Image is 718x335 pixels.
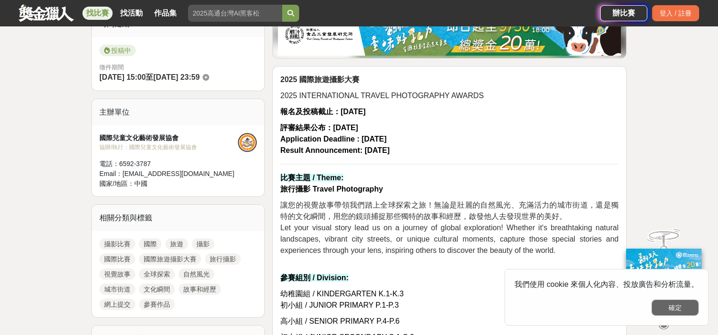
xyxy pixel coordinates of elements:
[99,143,238,151] div: 協辦/執行： 國際兒童文化藝術發展協會
[139,238,162,250] a: 國際
[600,5,647,21] a: 辦比賽
[179,284,221,295] a: 故事和經歷
[280,108,366,116] strong: 報名及投稿截止：[DATE]
[280,185,383,193] strong: 旅行攝影 Travel Photography
[280,174,343,182] strong: 比賽主題 / Theme:
[99,64,124,71] span: 徵件期間
[150,7,180,20] a: 作品集
[139,299,175,310] a: 參賽作品
[280,224,619,254] span: Let your visual story lead us on a journey of global exploration! Whether it's breathtaking natur...
[82,7,113,20] a: 找比賽
[280,146,390,154] strong: Result Announcement: [DATE]
[278,13,621,56] img: b0ef2173-5a9d-47ad-b0e3-de335e335c0a.jpg
[205,253,241,265] a: 旅行攝影
[139,268,175,280] a: 全球探索
[652,5,699,21] div: 登入 / 註冊
[280,290,404,298] span: 幼稚園組 / KINDERGARTEN K.1-K.3
[280,317,400,325] span: 高小組 / SENIOR PRIMARY P.4-P.6
[99,238,135,250] a: 攝影比賽
[99,299,135,310] a: 網上提交
[99,268,135,280] a: 視覺故事
[99,45,136,56] span: 投稿中
[165,238,188,250] a: 旅遊
[146,73,153,81] span: 至
[188,5,282,22] input: 2025高通台灣AI黑客松
[99,73,146,81] span: [DATE] 15:00
[99,159,238,169] div: 電話： 6592-3787
[192,238,214,250] a: 攝影
[280,274,349,282] strong: 參賽組別 / Division:
[280,301,399,309] span: 初小組 / JUNIOR PRIMARY P.1-P.3
[179,268,214,280] a: 自然風光
[280,124,358,132] strong: 評審結果公布：[DATE]
[99,133,238,143] div: 國際兒童文化藝術發展協會
[280,92,484,100] span: 2025 INTERNATIONAL TRAVEL PHOTOGRAPHY AWARDS
[134,180,147,187] span: 中國
[626,249,702,311] img: ff197300-f8ee-455f-a0ae-06a3645bc375.jpg
[652,300,699,316] button: 確定
[139,284,175,295] a: 文化瞬間
[92,205,264,231] div: 相關分類與標籤
[99,169,238,179] div: Email： [EMAIL_ADDRESS][DOMAIN_NAME]
[139,253,201,265] a: 國際旅遊攝影大賽
[99,253,135,265] a: 國際比賽
[280,135,386,143] strong: Application Deadline : [DATE]
[280,75,359,84] strong: 2025 國際旅遊攝影大賽
[92,99,264,126] div: 主辦單位
[280,201,619,220] span: 讓您的視覺故事帶領我們踏上全球探索之旅！無論是壯麗的自然風光、充滿活力的城市街道，還是獨特的文化瞬間，用您的鏡頭捕捉那些獨特的故事和經歷，啟發他人去發現世界的美好。
[153,73,199,81] span: [DATE] 23:59
[514,280,699,288] span: 我們使用 cookie 來個人化內容、投放廣告和分析流量。
[99,180,134,187] span: 國家/地區：
[116,7,147,20] a: 找活動
[99,284,135,295] a: 城市街道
